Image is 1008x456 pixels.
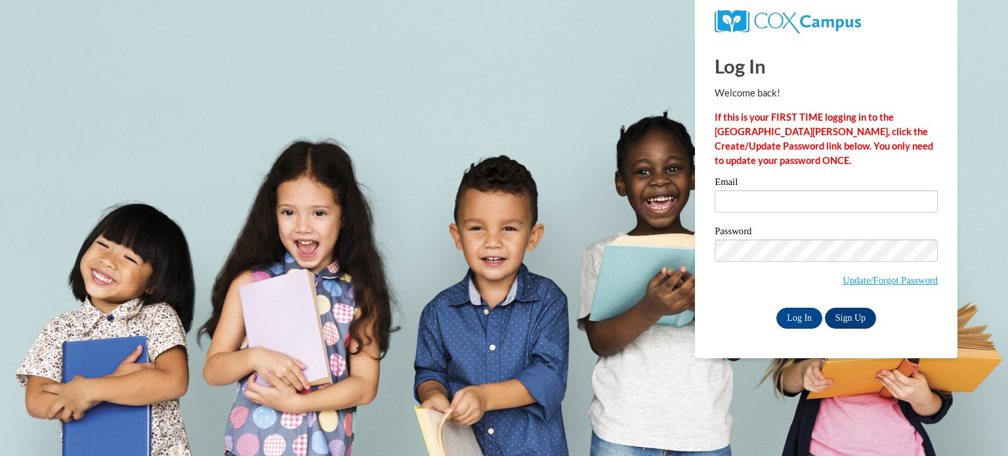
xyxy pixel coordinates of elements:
[843,275,938,285] a: Update/Forgot Password
[776,308,822,329] input: Log In
[715,86,938,100] p: Welcome back!
[715,177,938,190] label: Email
[715,52,938,79] h1: Log In
[825,308,876,329] a: Sign Up
[715,15,861,26] a: COX Campus
[715,226,938,239] label: Password
[715,10,861,33] img: COX Campus
[715,112,933,166] strong: If this is your FIRST TIME logging in to the [GEOGRAPHIC_DATA][PERSON_NAME], click the Create/Upd...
